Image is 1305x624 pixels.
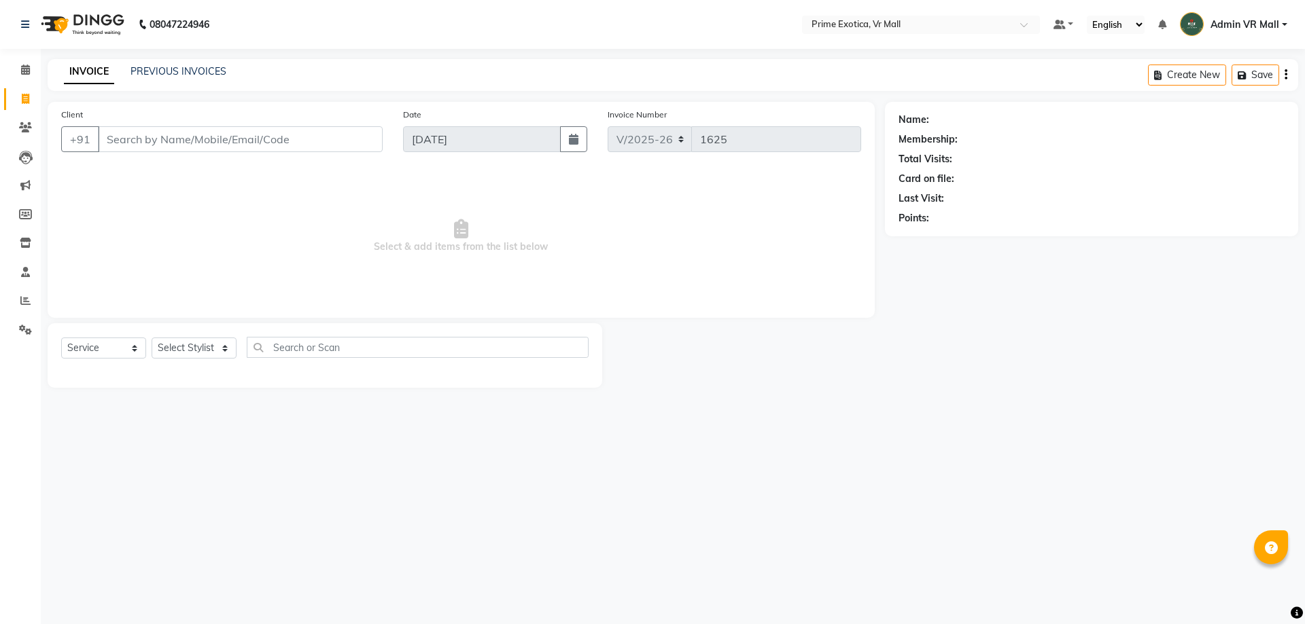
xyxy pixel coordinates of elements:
[35,5,128,43] img: logo
[1148,65,1226,86] button: Create New
[608,109,667,121] label: Invoice Number
[61,168,861,304] span: Select & add items from the list below
[1211,18,1279,32] span: Admin VR Mall
[1180,12,1204,36] img: Admin VR Mall
[899,172,954,186] div: Card on file:
[1248,570,1291,610] iframe: chat widget
[247,337,589,358] input: Search or Scan
[403,109,421,121] label: Date
[150,5,209,43] b: 08047224946
[61,126,99,152] button: +91
[899,132,958,147] div: Membership:
[899,211,929,225] div: Points:
[899,113,929,127] div: Name:
[61,109,83,121] label: Client
[64,60,114,84] a: INVOICE
[899,191,944,206] div: Last Visit:
[1232,65,1279,86] button: Save
[98,126,383,152] input: Search by Name/Mobile/Email/Code
[130,65,226,77] a: PREVIOUS INVOICES
[899,152,952,166] div: Total Visits:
